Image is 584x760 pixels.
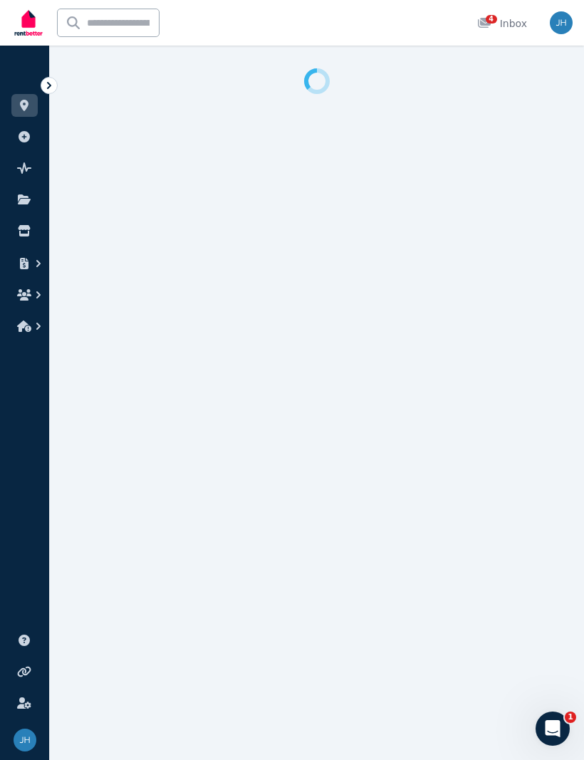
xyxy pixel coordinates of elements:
img: Jack;y Hall [550,11,573,34]
span: 1 [565,712,576,723]
img: Jack;y Hall [14,729,36,751]
div: Inbox [477,16,527,31]
img: RentBetter [11,5,46,41]
iframe: Intercom live chat [536,712,570,746]
span: 4 [486,15,497,24]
